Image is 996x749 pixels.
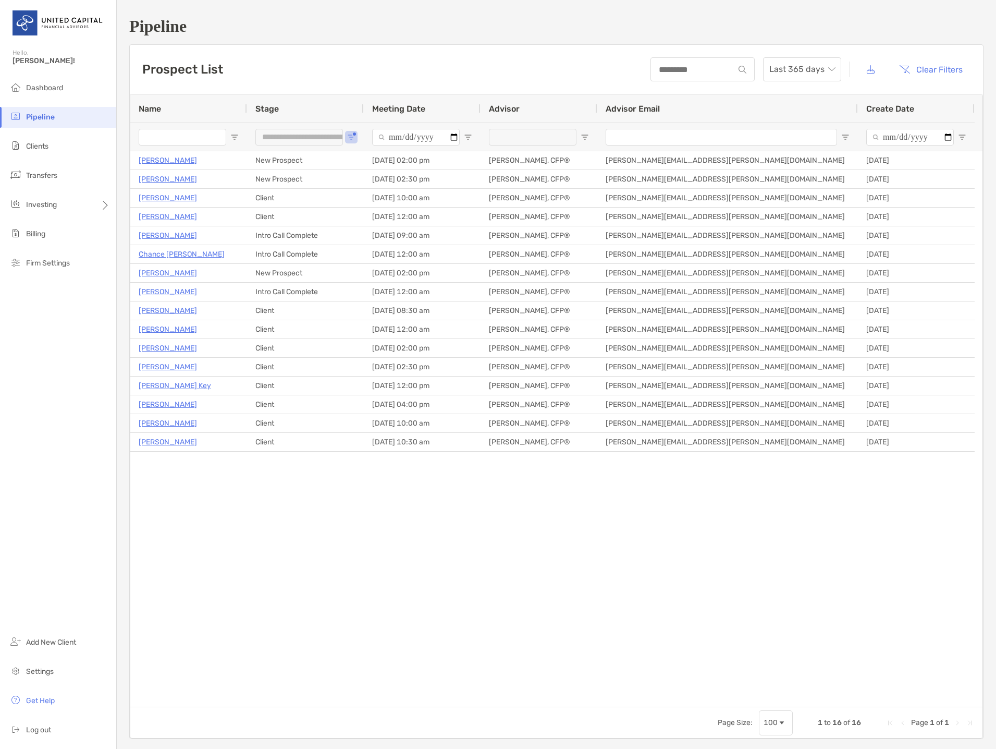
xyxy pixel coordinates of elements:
[26,113,55,122] span: Pipeline
[247,377,364,395] div: Client
[247,226,364,245] div: Intro Call Complete
[139,379,211,392] a: [PERSON_NAME] Key
[13,56,110,65] span: [PERSON_NAME]!
[891,58,970,81] button: Clear Filters
[597,339,858,357] div: [PERSON_NAME][EMAIL_ADDRESS][PERSON_NAME][DOMAIN_NAME]
[372,129,460,146] input: Meeting Date Filter Input
[481,377,597,395] div: [PERSON_NAME], CFP®
[139,436,197,449] p: [PERSON_NAME]
[247,433,364,451] div: Client
[26,696,55,705] span: Get Help
[364,208,481,226] div: [DATE] 12:00 am
[866,129,954,146] input: Create Date Filter Input
[858,395,975,414] div: [DATE]
[247,395,364,414] div: Client
[139,210,197,223] a: [PERSON_NAME]
[139,417,197,430] a: [PERSON_NAME]
[481,151,597,170] div: [PERSON_NAME], CFP®
[9,110,22,123] img: pipeline icon
[858,283,975,301] div: [DATE]
[247,339,364,357] div: Client
[858,151,975,170] div: [DATE]
[481,414,597,432] div: [PERSON_NAME], CFP®
[818,718,822,727] span: 1
[597,245,858,263] div: [PERSON_NAME][EMAIL_ADDRESS][PERSON_NAME][DOMAIN_NAME]
[364,377,481,395] div: [DATE] 12:00 pm
[481,283,597,301] div: [PERSON_NAME], CFP®
[26,638,76,647] span: Add New Client
[247,151,364,170] div: New Prospect
[142,62,223,77] h3: Prospect List
[597,301,858,320] div: [PERSON_NAME][EMAIL_ADDRESS][PERSON_NAME][DOMAIN_NAME]
[347,133,355,141] button: Open Filter Menu
[858,245,975,263] div: [DATE]
[597,189,858,207] div: [PERSON_NAME][EMAIL_ADDRESS][PERSON_NAME][DOMAIN_NAME]
[481,170,597,188] div: [PERSON_NAME], CFP®
[139,360,197,373] a: [PERSON_NAME]
[364,301,481,320] div: [DATE] 08:30 am
[858,339,975,357] div: [DATE]
[858,264,975,282] div: [DATE]
[958,133,966,141] button: Open Filter Menu
[9,198,22,210] img: investing icon
[764,718,778,727] div: 100
[139,191,197,204] a: [PERSON_NAME]
[481,208,597,226] div: [PERSON_NAME], CFP®
[139,267,197,280] a: [PERSON_NAME]
[481,301,597,320] div: [PERSON_NAME], CFP®
[139,173,197,186] a: [PERSON_NAME]
[9,168,22,181] img: transfers icon
[364,170,481,188] div: [DATE] 02:30 pm
[858,301,975,320] div: [DATE]
[481,358,597,376] div: [PERSON_NAME], CFP®
[247,320,364,339] div: Client
[364,339,481,357] div: [DATE] 02:00 pm
[139,248,225,261] a: Chance [PERSON_NAME]
[364,189,481,207] div: [DATE] 10:00 am
[26,83,63,92] span: Dashboard
[481,245,597,263] div: [PERSON_NAME], CFP®
[230,133,239,141] button: Open Filter Menu
[899,719,907,727] div: Previous Page
[481,433,597,451] div: [PERSON_NAME], CFP®
[597,377,858,395] div: [PERSON_NAME][EMAIL_ADDRESS][PERSON_NAME][DOMAIN_NAME]
[858,358,975,376] div: [DATE]
[597,283,858,301] div: [PERSON_NAME][EMAIL_ADDRESS][PERSON_NAME][DOMAIN_NAME]
[858,226,975,245] div: [DATE]
[481,339,597,357] div: [PERSON_NAME], CFP®
[966,719,974,727] div: Last Page
[139,285,197,298] a: [PERSON_NAME]
[597,226,858,245] div: [PERSON_NAME][EMAIL_ADDRESS][PERSON_NAME][DOMAIN_NAME]
[597,170,858,188] div: [PERSON_NAME][EMAIL_ADDRESS][PERSON_NAME][DOMAIN_NAME]
[364,358,481,376] div: [DATE] 02:30 pm
[139,154,197,167] a: [PERSON_NAME]
[13,4,104,42] img: United Capital Logo
[139,323,197,336] p: [PERSON_NAME]
[139,342,197,355] a: [PERSON_NAME]
[953,719,962,727] div: Next Page
[597,414,858,432] div: [PERSON_NAME][EMAIL_ADDRESS][PERSON_NAME][DOMAIN_NAME]
[481,264,597,282] div: [PERSON_NAME], CFP®
[9,227,22,239] img: billing icon
[936,718,943,727] span: of
[364,226,481,245] div: [DATE] 09:00 am
[26,667,54,676] span: Settings
[581,133,589,141] button: Open Filter Menu
[139,304,197,317] a: [PERSON_NAME]
[364,264,481,282] div: [DATE] 02:00 pm
[26,726,51,734] span: Log out
[481,395,597,414] div: [PERSON_NAME], CFP®
[255,104,279,114] span: Stage
[139,129,226,146] input: Name Filter Input
[597,320,858,339] div: [PERSON_NAME][EMAIL_ADDRESS][PERSON_NAME][DOMAIN_NAME]
[606,129,837,146] input: Advisor Email Filter Input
